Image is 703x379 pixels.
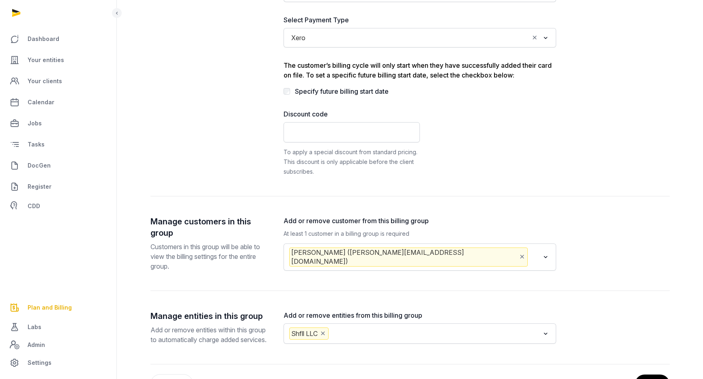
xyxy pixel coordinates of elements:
[288,30,552,45] div: Search for option
[6,29,110,49] a: Dashboard
[28,97,54,107] span: Calendar
[295,87,389,95] label: Specify future billing start date
[529,248,540,267] input: Search for option
[288,246,552,268] div: Search for option
[28,340,45,350] span: Admin
[288,326,552,341] div: Search for option
[319,328,327,339] button: Deselect Shfll LLC
[6,156,110,175] a: DocGen
[6,71,110,91] a: Your clients
[6,298,110,317] a: Plan and Billing
[28,303,72,312] span: Plan and Billing
[150,325,271,345] p: Add or remove entities within this group to automatically charge added services.
[28,322,41,332] span: Labs
[6,93,110,112] a: Calendar
[28,76,62,86] span: Your clients
[6,177,110,196] a: Register
[6,337,110,353] a: Admin
[150,242,271,271] p: Customers in this group will be able to view the billing settings for the entire group.
[28,201,40,211] span: CDD
[6,353,110,373] a: Settings
[6,114,110,133] a: Jobs
[284,15,556,25] label: Select Payment Type
[531,32,538,43] button: Clear Selected
[284,109,420,119] label: Discount code
[289,248,528,267] span: [PERSON_NAME] ([PERSON_NAME][EMAIL_ADDRESS][DOMAIN_NAME])
[284,60,556,80] div: The customer’s billing cycle will only start when they have successfully added their card on file...
[28,34,59,44] span: Dashboard
[28,358,52,368] span: Settings
[6,198,110,214] a: CDD
[289,327,329,340] span: Shfll LLC
[284,229,556,239] div: At least 1 customer in a billing group is required
[309,32,529,43] input: Search for option
[330,327,540,340] input: Search for option
[284,310,556,320] label: Add or remove entities from this billing group
[28,182,52,192] span: Register
[28,118,42,128] span: Jobs
[28,140,45,149] span: Tasks
[6,135,110,154] a: Tasks
[284,216,556,226] label: Add or remove customer from this billing group
[150,310,271,322] h2: Manage entities in this group
[28,55,64,65] span: Your entities
[28,161,51,170] span: DocGen
[518,251,526,263] button: Deselect Andy Trattner (andy@shuffle.dating)
[284,147,420,177] div: To apply a special discount from standard pricing. This discount is only applicable before the cl...
[6,50,110,70] a: Your entities
[6,317,110,337] a: Labs
[289,32,307,43] span: Xero
[150,216,271,239] h2: Manage customers in this group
